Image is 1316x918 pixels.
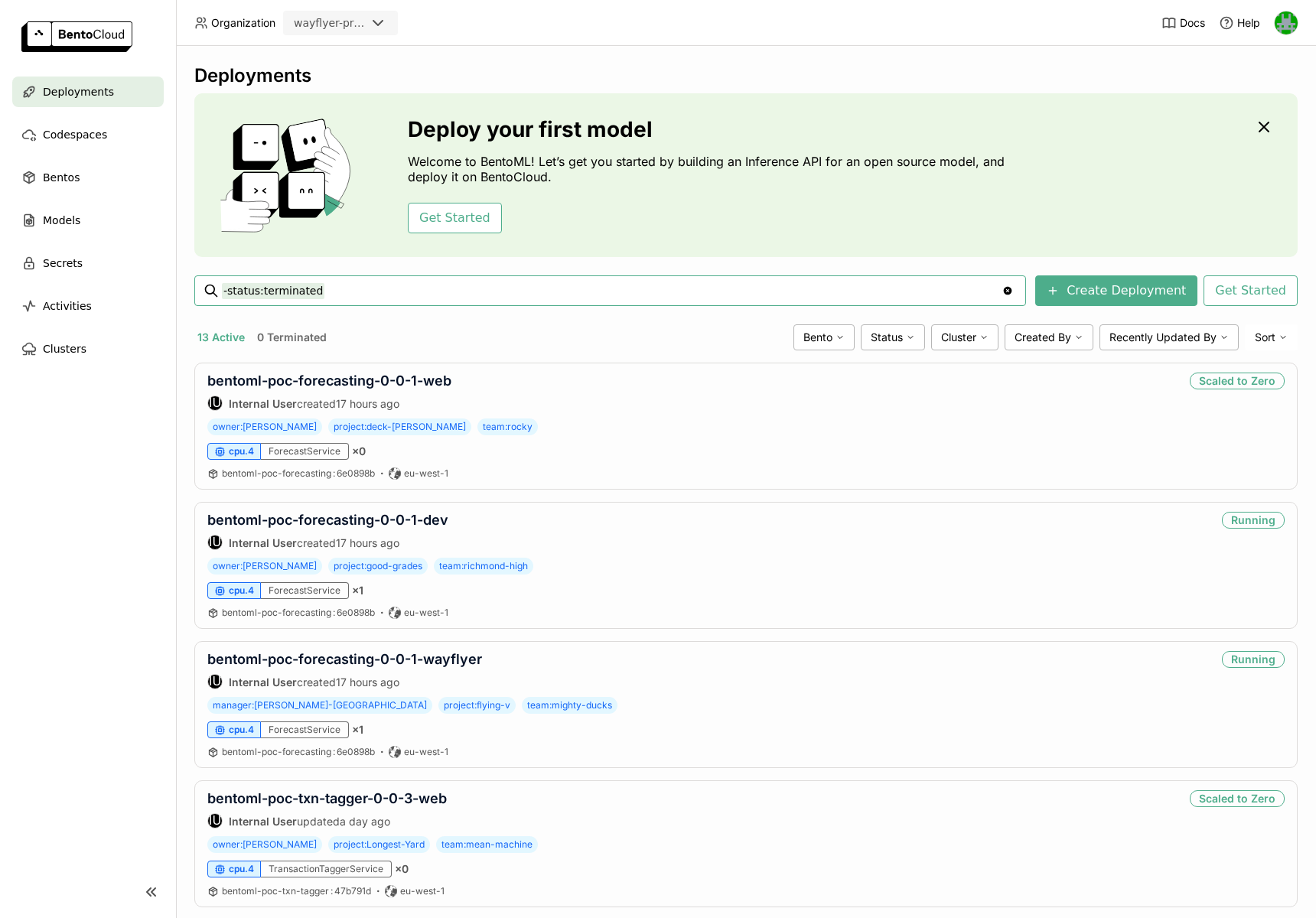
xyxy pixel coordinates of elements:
[336,397,399,410] span: 17 hours ago
[229,584,254,597] span: cpu.4
[261,443,349,460] div: ForecastService
[222,467,375,479] span: bentoml-poc-forecasting 6e0898b
[12,334,164,364] a: Clusters
[211,16,275,30] span: Organization
[261,582,349,599] div: ForecastService
[222,607,375,618] span: bentoml-poc-forecasting 6e0898b
[208,814,222,828] div: IU
[1015,330,1071,344] span: Created By
[1222,512,1285,529] div: Running
[336,675,399,688] span: 17 hours ago
[328,558,428,575] span: project:good-grades
[12,205,164,236] a: Models
[222,467,375,480] a: bentoml-poc-forecasting:6e0898b
[941,330,976,344] span: Cluster
[294,15,366,31] div: wayflyer-prod
[1099,324,1239,350] div: Recently Updated By
[208,535,222,549] div: IU
[328,836,430,853] span: project:Longest-Yard
[477,418,538,435] span: team:rocky
[207,836,322,853] span: owner:[PERSON_NAME]
[222,607,375,619] a: bentoml-poc-forecasting:6e0898b
[434,558,533,575] span: team:richmond-high
[871,330,903,344] span: Status
[522,697,617,714] span: team:mighty-ducks
[1275,11,1298,34] img: Sean Hickey
[400,885,445,897] span: eu-west-1
[331,885,333,897] span: :
[207,674,223,689] div: Internal User
[207,396,451,411] div: created
[12,76,164,107] a: Deployments
[261,721,349,738] div: ForecastService
[222,885,371,897] span: bentoml-poc-txn-tagger 47b791d
[1245,324,1298,350] div: Sort
[1255,330,1275,344] span: Sort
[207,418,322,435] span: owner:[PERSON_NAME]
[207,813,223,828] div: Internal User
[207,118,371,233] img: cover onboarding
[229,863,254,875] span: cpu.4
[1161,15,1205,31] a: Docs
[408,117,1012,142] h3: Deploy your first model
[207,674,482,689] div: created
[12,119,164,150] a: Codespaces
[438,697,516,714] span: project:flying-v
[861,324,925,350] div: Status
[1222,651,1285,668] div: Running
[254,327,330,347] button: 0 Terminated
[1190,790,1285,807] div: Scaled to Zero
[208,675,222,688] div: IU
[229,397,297,410] strong: Internal User
[207,373,451,389] a: bentoml-poc-forecasting-0-0-1-web
[404,607,448,619] span: eu-west-1
[229,536,297,549] strong: Internal User
[208,396,222,410] div: IU
[12,162,164,193] a: Bentos
[194,64,1298,87] div: Deployments
[21,21,132,52] img: logo
[194,327,248,347] button: 13 Active
[222,746,375,757] span: bentoml-poc-forecasting 6e0898b
[404,746,448,758] span: eu-west-1
[229,724,254,736] span: cpu.4
[408,154,1012,184] p: Welcome to BentoML! Let’s get you started by building an Inference API for an open source model, ...
[1002,285,1014,297] svg: Clear value
[229,675,297,688] strong: Internal User
[12,248,164,278] a: Secrets
[328,418,471,435] span: project:deck-[PERSON_NAME]
[1219,15,1260,31] div: Help
[1204,275,1298,306] button: Get Started
[1035,275,1197,306] button: Create Deployment
[436,836,538,853] span: team:mean-machine
[43,168,80,187] span: Bentos
[1005,324,1093,350] div: Created By
[43,254,83,272] span: Secrets
[352,723,363,737] span: × 1
[207,697,432,714] span: manager:[PERSON_NAME]-[GEOGRAPHIC_DATA]
[43,211,80,229] span: Models
[336,536,399,549] span: 17 hours ago
[352,584,363,597] span: × 1
[207,535,223,550] div: Internal User
[1237,16,1260,30] span: Help
[931,324,998,350] div: Cluster
[367,16,369,31] input: Selected wayflyer-prod.
[333,746,335,757] span: :
[395,862,409,876] span: × 0
[333,467,335,479] span: :
[1180,16,1205,30] span: Docs
[43,297,92,315] span: Activities
[408,203,502,233] button: Get Started
[222,278,1002,303] input: Search
[207,512,448,528] a: bentoml-poc-forecasting-0-0-1-dev
[12,291,164,321] a: Activities
[207,558,322,575] span: owner:[PERSON_NAME]
[43,83,114,101] span: Deployments
[261,861,392,877] div: TransactionTaggerService
[229,445,254,457] span: cpu.4
[1190,373,1285,389] div: Scaled to Zero
[222,746,375,758] a: bentoml-poc-forecasting:6e0898b
[207,535,448,550] div: created
[207,813,447,828] div: updated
